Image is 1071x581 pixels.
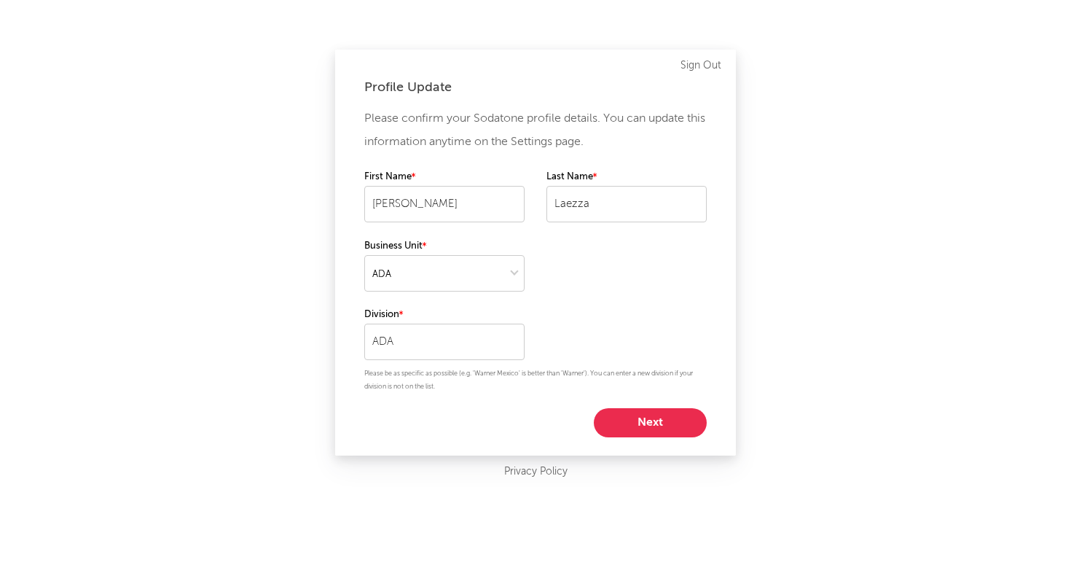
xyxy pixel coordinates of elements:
input: Your first name [364,186,525,222]
a: Privacy Policy [504,463,568,481]
p: Please confirm your Sodatone profile details. You can update this information anytime on the Sett... [364,107,707,154]
a: Sign Out [680,57,721,74]
input: Your last name [546,186,707,222]
label: Last Name [546,168,707,186]
label: Division [364,306,525,324]
input: Your division [364,324,525,360]
p: Please be as specific as possible (e.g. 'Warner Mexico' is better than 'Warner'). You can enter a... [364,367,707,394]
div: Profile Update [364,79,707,96]
button: Next [594,408,707,437]
label: Business Unit [364,238,525,255]
label: First Name [364,168,525,186]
